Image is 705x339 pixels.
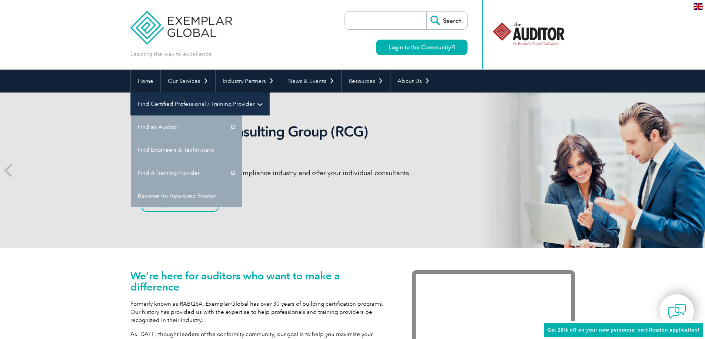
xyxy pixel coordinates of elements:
p: Gain global recognition in the compliance industry and offer your individual consultants professi... [142,168,419,186]
a: Industry Partners [216,70,281,93]
p: Leading the way to excellence [130,50,212,58]
p: Formerly known as RABQSA, Exemplar Global has over 30 years of building certification programs. O... [130,300,390,324]
img: open_square.png [451,45,455,49]
a: Find Certified Professional / Training Provider [131,93,269,115]
a: About Us [390,70,437,93]
a: Resources [342,70,390,93]
h1: We’re here for auditors who want to make a difference [130,270,390,292]
a: Become An Approved Proctor [131,184,242,207]
a: Find A Training Provider [131,161,242,184]
a: Find an Auditor [131,115,242,138]
a: Find Engineers & Technicians [131,138,242,161]
span: Get 20% off on your new personnel certification application! [548,327,699,333]
input: Search [426,11,467,29]
img: contact-chat.png [668,302,686,320]
a: Home [131,70,160,93]
h2: Recognized Consulting Group (RCG) program [142,123,419,157]
a: News & Events [281,70,341,93]
a: Login to the Community [376,40,468,55]
a: Our Services [161,70,215,93]
img: en [694,3,703,10]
